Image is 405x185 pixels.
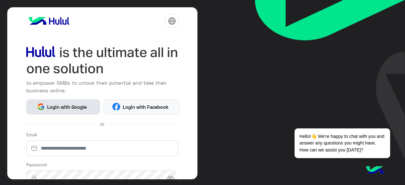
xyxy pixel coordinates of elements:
button: Login with Google [26,99,100,114]
img: logo [26,15,72,27]
span: visibility_off [167,173,178,184]
span: Login with Facebook [120,103,171,111]
label: Email [26,131,37,138]
img: hululLoginTitle_EN.svg [26,44,179,77]
img: Facebook [112,103,120,111]
span: Hello!👋 We're happy to chat with you and answer any questions you might have. How can we assist y... [295,128,390,158]
span: Login with Google [45,103,89,111]
label: Password [26,161,47,168]
img: hulul-logo.png [364,160,386,182]
img: email [26,145,42,151]
img: lock [26,175,42,182]
p: to empower SMBs to unlock their potential and take their business online. [26,79,179,95]
img: tab [168,17,176,25]
span: Or [100,121,104,127]
img: Google [37,103,45,111]
button: Login with Facebook [103,99,180,114]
